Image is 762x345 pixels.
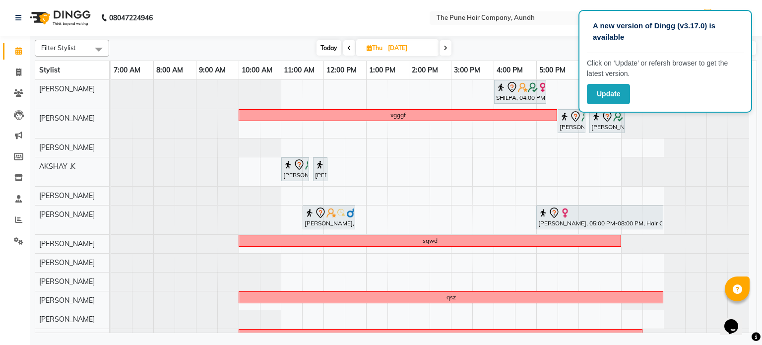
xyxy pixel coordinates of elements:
a: 2:00 PM [409,63,441,77]
a: 10:00 AM [239,63,275,77]
span: [PERSON_NAME] [39,258,95,267]
a: 3:00 PM [451,63,483,77]
b: 08047224946 [109,4,153,32]
a: 5:00 PM [537,63,568,77]
a: 4:00 PM [494,63,525,77]
span: AKSHAY .K [39,162,75,171]
input: 2025-09-04 [385,41,435,56]
img: logo [25,4,93,32]
span: [PERSON_NAME] [39,191,95,200]
img: Admin [699,9,716,26]
div: [PERSON_NAME], 11:45 AM-12:05 PM, [PERSON_NAME] Crafting [314,159,326,180]
div: wqs [435,331,446,340]
div: [PERSON_NAME], 11:30 AM-12:45 PM, Cut Under 20 year (Boy) [304,207,354,228]
div: [PERSON_NAME], 05:30 PM-06:10 PM, Cut [DEMOGRAPHIC_DATA] (Expert) [559,111,584,132]
div: xgggf [390,111,406,120]
a: 8:00 AM [154,63,186,77]
div: sqwd [423,236,438,245]
span: [PERSON_NAME] [39,210,95,219]
a: 11:00 AM [281,63,317,77]
div: qsz [446,293,456,302]
a: 9:00 AM [196,63,228,77]
a: 12:00 PM [324,63,359,77]
span: [PERSON_NAME] [39,84,95,93]
span: Stylist [39,66,60,74]
span: [PERSON_NAME] [39,143,95,152]
a: 7:00 AM [111,63,143,77]
span: [PERSON_NAME] [39,315,95,324]
span: [PERSON_NAME] [39,114,95,123]
span: Filter Stylist [41,44,76,52]
p: Click on ‘Update’ or refersh browser to get the latest version. [587,58,744,79]
p: A new version of Dingg (v3.17.0) is available [593,20,738,43]
button: Update [587,84,630,104]
span: [PERSON_NAME] [39,277,95,286]
div: [PERSON_NAME], 05:00 PM-08:00 PM, Hair Color Inoa - scalp advance with touchup 2 Inch [537,207,662,228]
div: [PERSON_NAME], 11:00 AM-11:40 AM, Cut [DEMOGRAPHIC_DATA] (Expert) [282,159,308,180]
iframe: chat widget [720,305,752,335]
span: [PERSON_NAME] [39,239,95,248]
span: [PERSON_NAME] [39,296,95,305]
a: 1:00 PM [367,63,398,77]
span: Thu [364,44,385,52]
span: Today [317,40,341,56]
div: [PERSON_NAME], 06:15 PM-07:05 PM, [PERSON_NAME] Crafting [590,111,624,132]
div: SHILPA, 04:00 PM-05:15 PM, Hair wash medium [495,81,545,102]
